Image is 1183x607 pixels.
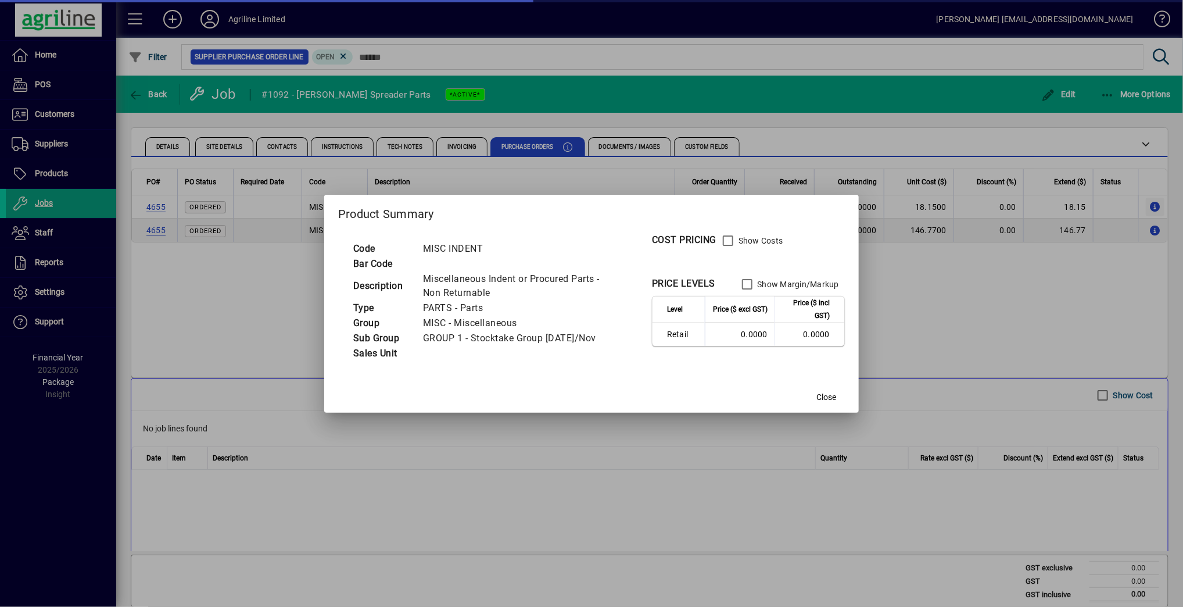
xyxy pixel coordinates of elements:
[347,316,417,331] td: Group
[417,316,629,331] td: MISC - Miscellaneous
[417,331,629,346] td: GROUP 1 - Stocktake Group [DATE]/Nov
[417,241,629,256] td: MISC INDENT
[736,235,783,247] label: Show Costs
[347,301,417,316] td: Type
[347,272,417,301] td: Description
[816,391,836,404] span: Close
[755,278,840,290] label: Show Margin/Markup
[347,346,417,361] td: Sales Unit
[417,272,629,301] td: Miscellaneous Indent or Procured Parts - Non Returnable
[347,331,417,346] td: Sub Group
[713,303,768,316] span: Price ($ excl GST)
[652,233,716,247] div: COST PRICING
[775,323,844,346] td: 0.0000
[324,195,859,228] h2: Product Summary
[667,329,698,340] span: Retail
[347,256,417,272] td: Bar Code
[808,387,845,408] button: Close
[705,323,775,346] td: 0.0000
[417,301,629,316] td: PARTS - Parts
[347,241,417,256] td: Code
[667,303,683,316] span: Level
[782,297,830,322] span: Price ($ incl GST)
[652,277,715,291] div: PRICE LEVELS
